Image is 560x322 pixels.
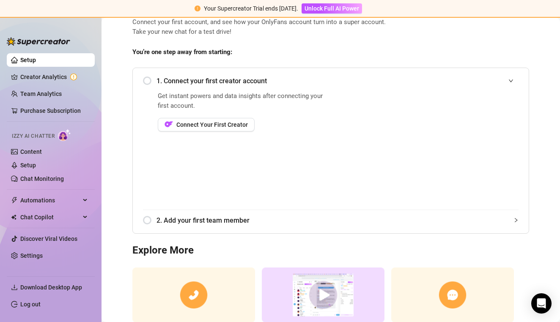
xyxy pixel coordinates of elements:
[20,301,41,308] a: Log out
[58,129,71,141] img: AI Chatter
[20,70,88,84] a: Creator Analytics exclamation-circle
[20,57,36,63] a: Setup
[302,5,362,12] a: Unlock Full AI Power
[20,148,42,155] a: Content
[158,91,328,111] span: Get instant powers and data insights after connecting your first account.
[20,235,77,242] a: Discover Viral Videos
[20,252,43,259] a: Settings
[143,71,519,91] div: 1. Connect your first creator account
[165,120,173,128] img: OF
[11,197,18,204] span: thunderbolt
[158,118,255,131] button: OFConnect Your First Creator
[513,218,519,223] span: collapsed
[158,118,328,131] a: OFConnect Your First Creator
[12,132,55,140] span: Izzy AI Chatter
[349,91,519,199] iframe: Add Creators
[143,210,519,231] div: 2. Add your first team member
[132,244,529,257] h3: Explore More
[20,284,82,291] span: Download Desktop App
[305,5,359,12] span: Unlock Full AI Power
[20,175,64,182] a: Chat Monitoring
[7,37,70,46] img: logo-BBDzfeDw.svg
[302,3,362,14] button: Unlock Full AI Power
[156,215,519,226] span: 2. Add your first team member
[195,5,200,11] span: exclamation-circle
[11,284,18,291] span: download
[156,76,519,86] span: 1. Connect your first creator account
[20,162,36,169] a: Setup
[132,48,232,56] strong: You’re one step away from starting:
[20,194,80,207] span: Automations
[20,210,80,224] span: Chat Copilot
[11,214,16,220] img: Chat Copilot
[176,121,248,128] span: Connect Your First Creator
[508,78,513,83] span: expanded
[20,90,62,97] a: Team Analytics
[204,5,298,12] span: Your Supercreator Trial ends [DATE].
[20,104,88,117] a: Purchase Subscription
[132,17,529,37] span: Connect your first account, and see how your OnlyFans account turn into a super account. Take you...
[531,293,552,314] div: Open Intercom Messenger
